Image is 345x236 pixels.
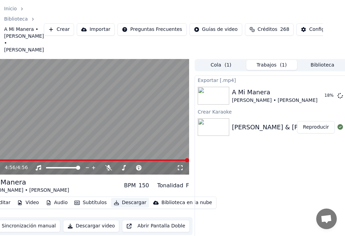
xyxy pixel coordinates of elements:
button: Video [14,198,41,208]
button: Preguntas Frecuentes [118,23,186,36]
div: BPM [124,181,136,190]
button: Reproducir [297,121,335,133]
button: Descargar [111,198,149,208]
div: F [186,181,189,190]
button: Audio [43,198,71,208]
div: 150 [138,181,149,190]
span: 268 [280,26,289,33]
button: Trabajos [246,60,297,70]
button: Abrir Pantalla Doble [122,220,189,232]
div: / [5,164,21,171]
span: ( 1 ) [224,62,231,69]
span: ( 1 ) [280,62,287,69]
nav: breadcrumb [4,5,44,54]
button: Importar [77,23,115,36]
button: Descargar video [63,220,119,232]
a: Inicio [4,5,17,12]
a: Open chat [316,209,337,229]
span: 4:56 [5,164,15,171]
div: 18 % [324,93,335,98]
div: Tonalidad [157,181,183,190]
button: Cola [196,60,246,70]
div: [PERSON_NAME] • [PERSON_NAME] [232,97,318,104]
button: Guías de video [189,23,242,36]
div: Configuración [309,26,342,33]
button: Créditos268 [245,23,294,36]
span: 4:56 [17,164,28,171]
span: A Mi Manera • [PERSON_NAME] • [PERSON_NAME] [4,26,44,54]
button: Crear [44,23,74,36]
button: Subtítulos [72,198,109,208]
a: Biblioteca [4,16,28,23]
div: A Mi Manera [232,87,318,97]
div: Biblioteca en la nube [161,199,212,206]
span: Créditos [258,26,278,33]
